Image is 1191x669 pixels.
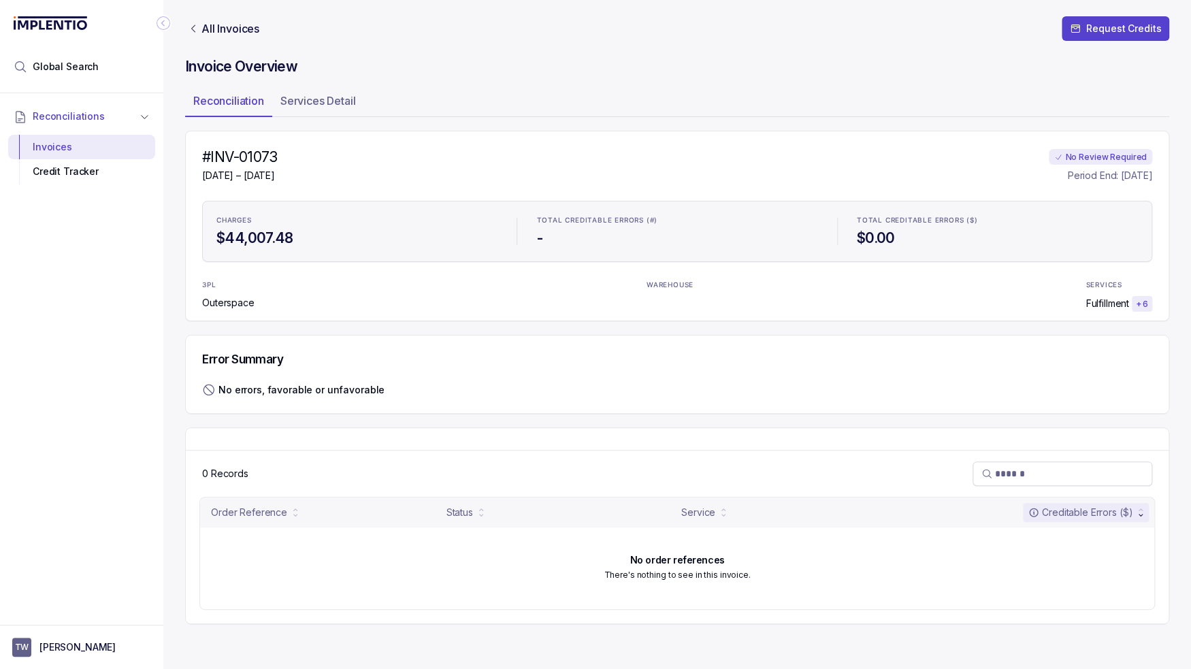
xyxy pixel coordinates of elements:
div: Creditable Errors ($) [1028,506,1132,519]
p: + 6 [1136,299,1148,310]
h5: Error Summary [202,352,283,367]
h4: Invoice Overview [185,57,1169,76]
p: [DATE] – [DATE] [202,169,278,182]
div: No Review Required [1049,149,1152,165]
p: 0 Records [202,467,248,480]
div: Reconciliations [8,132,155,187]
p: WAREHOUSE [647,281,694,289]
p: [PERSON_NAME] [39,640,116,654]
p: Period End: [DATE] [1068,169,1152,182]
p: TOTAL CREDITABLE ERRORS ($) [857,216,978,225]
li: Statistic CHARGES [208,207,506,256]
button: Request Credits [1062,16,1169,41]
div: Invoices [19,135,144,159]
li: Statistic TOTAL CREDITABLE ERRORS (#) [528,207,826,256]
li: Statistic TOTAL CREDITABLE ERRORS ($) [849,207,1146,256]
div: Service [681,506,715,519]
button: User initials[PERSON_NAME] [12,638,151,657]
button: Reconciliations [8,101,155,131]
h4: #INV-01073 [202,148,278,167]
h4: $44,007.48 [216,229,497,248]
p: Fulfillment [1086,297,1128,310]
span: Global Search [33,60,99,74]
h4: $0.00 [857,229,1138,248]
li: Tab Services Detail [272,90,364,117]
h6: No order references [630,555,724,566]
div: Collapse Icon [155,15,172,31]
p: Reconciliation [193,93,264,109]
ul: Tab Group [185,90,1169,117]
p: SERVICES [1086,281,1122,289]
p: TOTAL CREDITABLE ERRORS (#) [536,216,657,225]
div: Remaining page entries [202,467,248,480]
div: Order Reference [211,506,287,519]
ul: Statistic Highlights [202,201,1152,262]
p: 3PL [202,281,238,289]
div: Status [446,506,473,519]
div: No errors, favorable or unfavorable [218,383,385,397]
span: Reconciliations [33,110,105,123]
li: Tab Reconciliation [185,90,272,117]
img: slash circle icon [202,383,216,397]
p: Outerspace [202,296,255,310]
a: Link All Invoices [185,22,262,35]
p: Services Detail [280,93,356,109]
p: All Invoices [201,22,259,35]
p: CHARGES [216,216,252,225]
p: Request Credits [1086,22,1161,35]
div: Credit Tracker [19,159,144,184]
span: User initials [12,638,31,657]
h4: - [536,229,817,248]
p: There's nothing to see in this invoice. [604,568,750,582]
